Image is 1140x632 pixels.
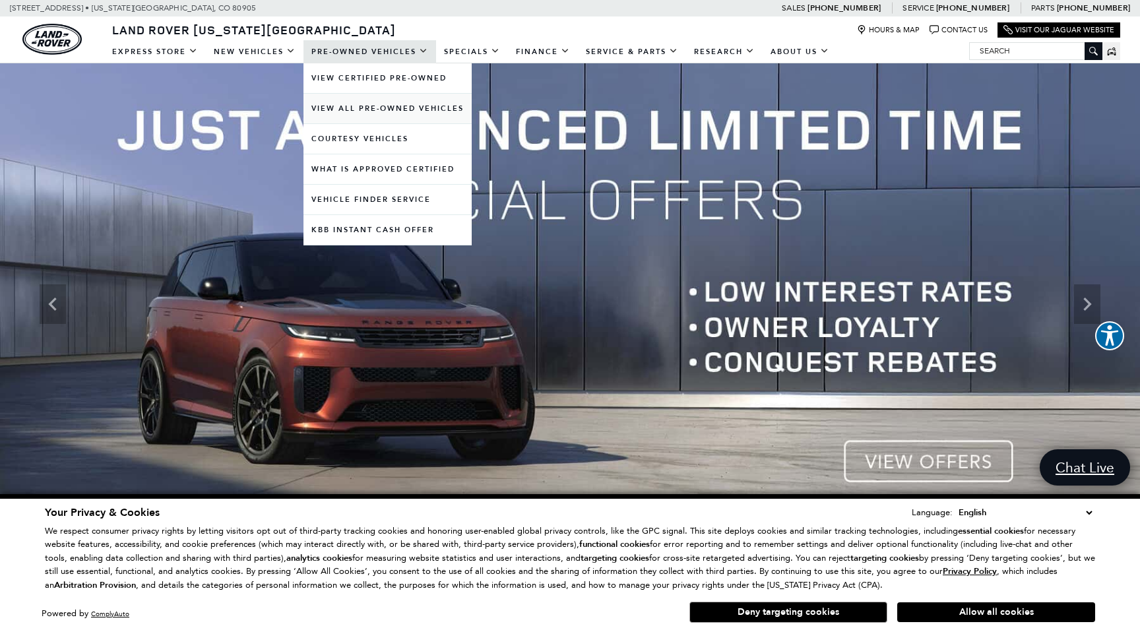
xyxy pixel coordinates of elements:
div: Language: [912,508,953,517]
a: View Certified Pre-Owned [303,63,472,93]
a: About Us [763,40,837,63]
a: Specials [436,40,508,63]
a: View All Pre-Owned Vehicles [303,94,472,123]
u: Privacy Policy [943,565,997,577]
span: Chat Live [1049,458,1121,476]
img: Land Rover [22,24,82,55]
a: [STREET_ADDRESS] • [US_STATE][GEOGRAPHIC_DATA], CO 80905 [10,3,256,13]
button: Deny targeting cookies [689,602,887,623]
aside: Accessibility Help Desk [1095,321,1124,353]
strong: Arbitration Provision [54,579,136,591]
strong: analytics cookies [286,552,352,564]
nav: Main Navigation [104,40,837,63]
span: Land Rover [US_STATE][GEOGRAPHIC_DATA] [112,22,396,38]
a: Pre-Owned Vehicles [303,40,436,63]
div: Previous [40,284,66,324]
span: Parts [1031,3,1055,13]
a: New Vehicles [206,40,303,63]
span: Service [902,3,934,13]
a: Courtesy Vehicles [303,124,472,154]
a: ComplyAuto [91,610,129,618]
span: Sales [782,3,806,13]
a: Chat Live [1040,449,1130,486]
a: Service & Parts [578,40,686,63]
select: Language Select [955,505,1095,520]
strong: essential cookies [958,525,1024,537]
strong: functional cookies [579,538,650,550]
strong: targeting cookies [850,552,919,564]
a: [PHONE_NUMBER] [1057,3,1130,13]
a: Contact Us [930,25,988,35]
strong: targeting cookies [581,552,649,564]
a: Research [686,40,763,63]
a: land-rover [22,24,82,55]
a: KBB Instant Cash Offer [303,215,472,245]
input: Search [970,43,1102,59]
a: What Is Approved Certified [303,154,472,184]
button: Explore your accessibility options [1095,321,1124,350]
a: Land Rover [US_STATE][GEOGRAPHIC_DATA] [104,22,404,38]
a: [PHONE_NUMBER] [807,3,881,13]
button: Allow all cookies [897,602,1095,622]
div: Next [1074,284,1100,324]
a: Vehicle Finder Service [303,185,472,214]
p: We respect consumer privacy rights by letting visitors opt out of third-party tracking cookies an... [45,524,1095,592]
a: [PHONE_NUMBER] [936,3,1009,13]
a: Finance [508,40,578,63]
span: Your Privacy & Cookies [45,505,160,520]
a: Visit Our Jaguar Website [1003,25,1114,35]
div: Powered by [42,610,129,618]
a: Hours & Map [857,25,920,35]
a: EXPRESS STORE [104,40,206,63]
